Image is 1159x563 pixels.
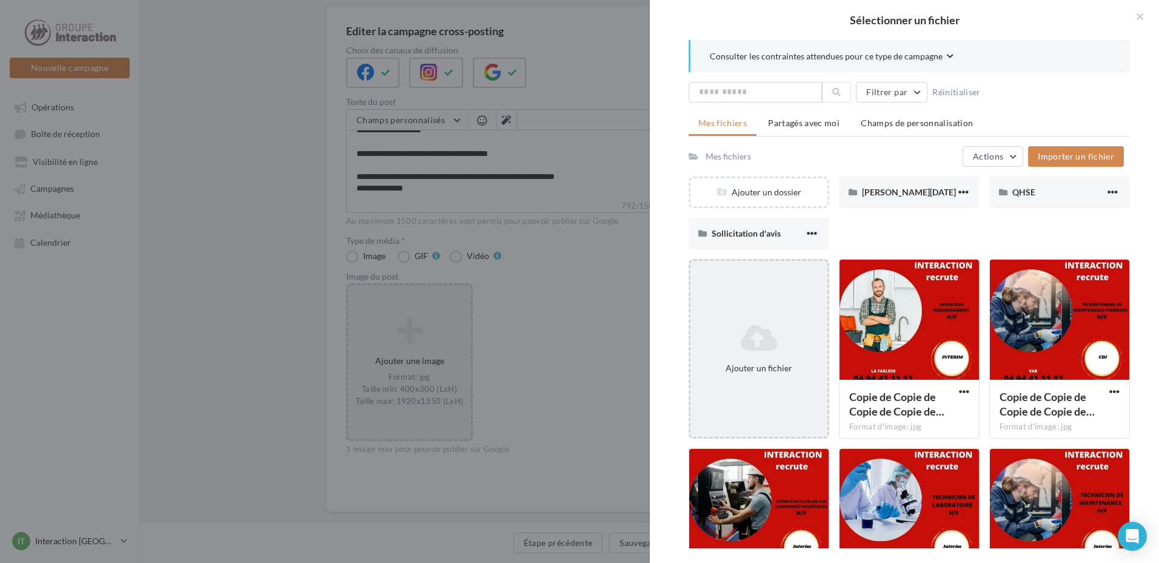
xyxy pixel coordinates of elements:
[1028,146,1124,167] button: Importer un fichier
[669,15,1140,25] h2: Sélectionner un fichier
[690,186,827,198] div: Ajouter un dossier
[1118,522,1147,551] div: Open Intercom Messenger
[1000,422,1120,433] div: Format d'image: jpg
[849,390,944,418] span: Copie de Copie de Copie de Copie de Copie de Copie de Copie de Copie de Copie de Copie de Copie d...
[856,82,927,103] button: Filtrer par
[695,362,823,374] div: Ajouter un fichier
[1000,390,1095,418] span: Copie de Copie de Copie de Copie de Copie de Copie de Copie de Copie de Copie de Copie de Copie d...
[861,118,973,128] span: Champs de personnalisation
[1012,187,1035,197] span: QHSE
[712,228,781,238] span: Sollicitation d'avis
[698,118,747,128] span: Mes fichiers
[1038,151,1114,161] span: Importer un fichier
[710,50,943,62] span: Consulter les contraintes attendues pour ce type de campagne
[849,422,969,433] div: Format d'image: jpg
[862,187,956,197] span: [PERSON_NAME][DATE]
[710,50,954,65] button: Consulter les contraintes attendues pour ce type de campagne
[963,146,1023,167] button: Actions
[706,150,751,163] div: Mes fichiers
[927,85,986,99] button: Réinitialiser
[973,151,1003,161] span: Actions
[768,118,840,128] span: Partagés avec moi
